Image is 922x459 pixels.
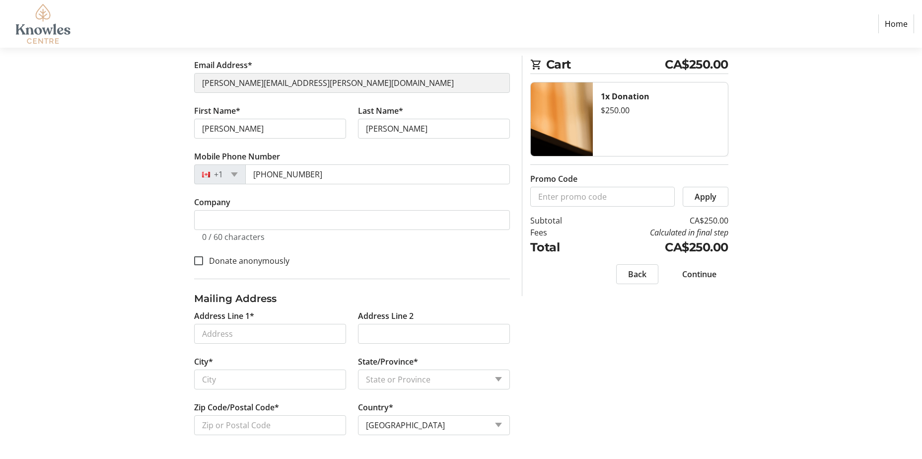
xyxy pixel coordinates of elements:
[530,215,587,227] td: Subtotal
[194,370,346,389] input: City
[194,196,230,208] label: Company
[587,227,728,238] td: Calculated in final step
[530,238,587,256] td: Total
[8,4,78,44] img: Knowles Centre's Logo
[682,268,716,280] span: Continue
[878,14,914,33] a: Home
[530,227,587,238] td: Fees
[358,401,393,413] label: Country*
[587,238,728,256] td: CA$250.00
[628,268,646,280] span: Back
[670,264,728,284] button: Continue
[358,356,418,368] label: State/Province*
[194,105,240,117] label: First Name*
[202,231,265,242] tr-character-limit: 0 / 60 characters
[601,91,649,102] strong: 1x Donation
[530,173,577,185] label: Promo Code
[194,59,252,71] label: Email Address*
[601,104,720,116] div: $250.00
[530,187,675,207] input: Enter promo code
[587,215,728,227] td: CA$250.00
[194,415,346,435] input: Zip or Postal Code
[358,310,414,322] label: Address Line 2
[194,324,346,344] input: Address
[245,164,510,184] input: (506) 234-5678
[616,264,658,284] button: Back
[546,56,665,74] span: Cart
[695,191,716,203] span: Apply
[665,56,728,74] span: CA$250.00
[194,356,213,368] label: City*
[358,105,403,117] label: Last Name*
[194,401,279,413] label: Zip Code/Postal Code*
[194,291,510,306] h3: Mailing Address
[683,187,728,207] button: Apply
[194,151,280,162] label: Mobile Phone Number
[194,310,254,322] label: Address Line 1*
[203,255,289,267] label: Donate anonymously
[531,82,593,156] img: Donation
